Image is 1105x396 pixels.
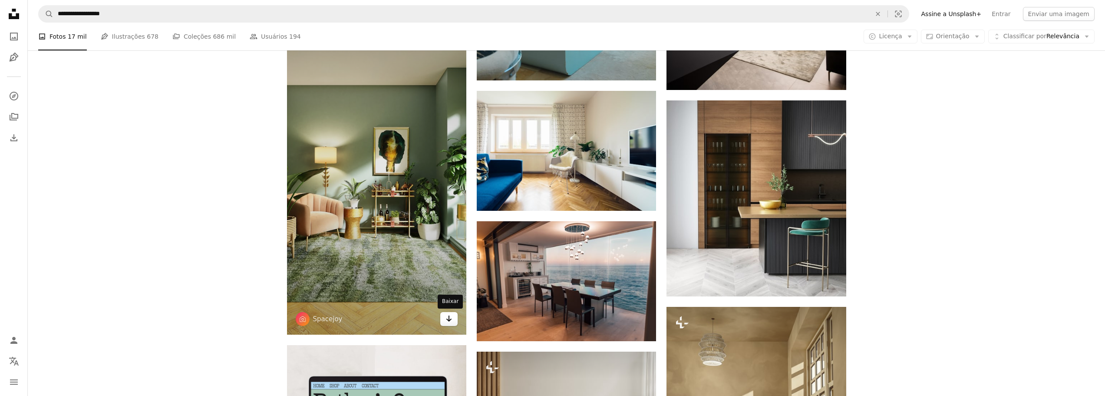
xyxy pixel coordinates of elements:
[438,295,463,309] div: Baixar
[916,7,987,21] a: Assine a Unsplash+
[39,6,53,22] button: Pesquise na Unsplash
[879,33,902,40] span: Licença
[147,32,158,41] span: 678
[440,312,458,326] a: Baixar
[5,108,23,126] a: Coleções
[868,6,887,22] button: Limpar
[477,91,656,211] img: monitor de tela plana dentro da sala
[921,30,985,43] button: Orientação
[287,171,466,179] a: espelho de parede marrom emoldurado de madeira
[5,332,23,349] a: Entrar / Cadastrar-se
[5,373,23,391] button: Menu
[477,147,656,155] a: monitor de tela plana dentro da sala
[38,5,909,23] form: Pesquise conteúdo visual em todo o site
[1023,7,1095,21] button: Enviar uma imagem
[5,28,23,45] a: Fotos
[213,32,236,41] span: 686 mil
[477,221,656,341] img: conjunto de mesa de jantar colocado ao lado da janela de vidro
[313,315,343,323] a: Spacejoy
[988,30,1095,43] button: Classificar porRelevância
[1003,33,1046,40] span: Classificar por
[5,353,23,370] button: Idioma
[296,312,310,326] img: Ir para o perfil de Spacejoy
[101,23,158,50] a: Ilustrações 678
[888,6,909,22] button: Pesquisa visual
[477,277,656,285] a: conjunto de mesa de jantar colocado ao lado da janela de vidro
[864,30,917,43] button: Licença
[5,5,23,24] a: Início — Unsplash
[5,87,23,105] a: Explorar
[936,33,970,40] span: Orientação
[666,100,846,296] img: armário de madeira marrom perto da mesa verde e branca
[5,129,23,146] a: Histórico de downloads
[287,15,466,335] img: espelho de parede marrom emoldurado de madeira
[666,194,846,202] a: armário de madeira marrom perto da mesa verde e branca
[172,23,236,50] a: Coleções 686 mil
[5,49,23,66] a: Ilustrações
[289,32,301,41] span: 194
[986,7,1016,21] a: Entrar
[1003,32,1079,41] span: Relevância
[250,23,301,50] a: Usuários 194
